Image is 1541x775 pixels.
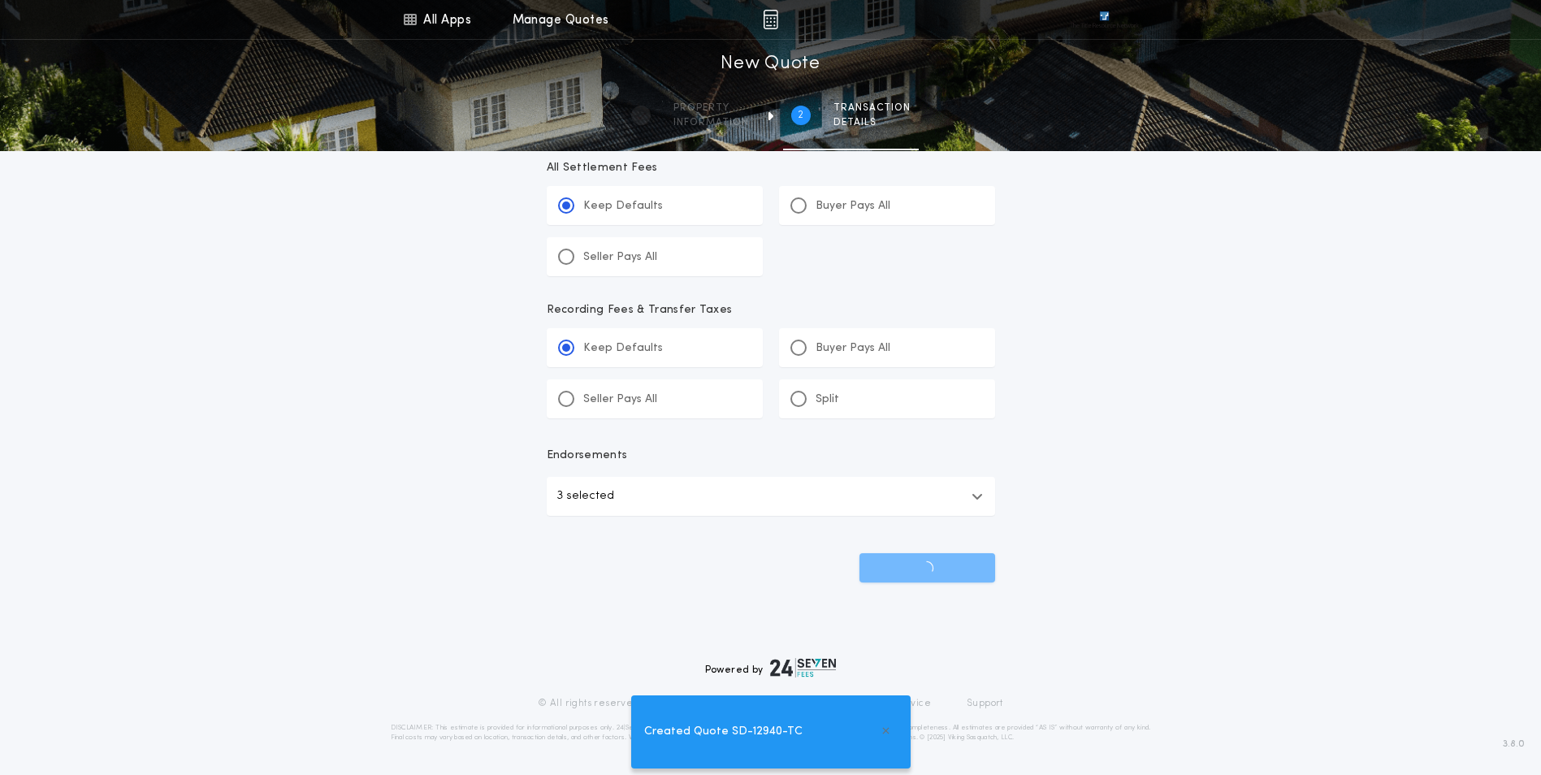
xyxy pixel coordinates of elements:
span: details [833,116,911,129]
span: Created Quote SD-12940-TC [644,723,803,741]
h1: New Quote [721,51,820,77]
p: Keep Defaults [583,340,663,357]
img: logo [770,658,837,678]
button: 3 selected [547,477,995,516]
p: Seller Pays All [583,249,657,266]
span: Transaction [833,102,911,115]
span: Property [673,102,749,115]
p: Seller Pays All [583,392,657,408]
p: 3 selected [556,487,614,506]
h2: 2 [798,109,803,122]
p: Buyer Pays All [816,198,890,214]
img: vs-icon [1070,11,1138,28]
p: Split [816,392,839,408]
img: img [763,10,778,29]
div: Powered by [705,658,837,678]
p: Recording Fees & Transfer Taxes [547,302,995,318]
span: information [673,116,749,129]
p: Endorsements [547,448,995,464]
p: All Settlement Fees [547,160,995,176]
p: Keep Defaults [583,198,663,214]
p: Buyer Pays All [816,340,890,357]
